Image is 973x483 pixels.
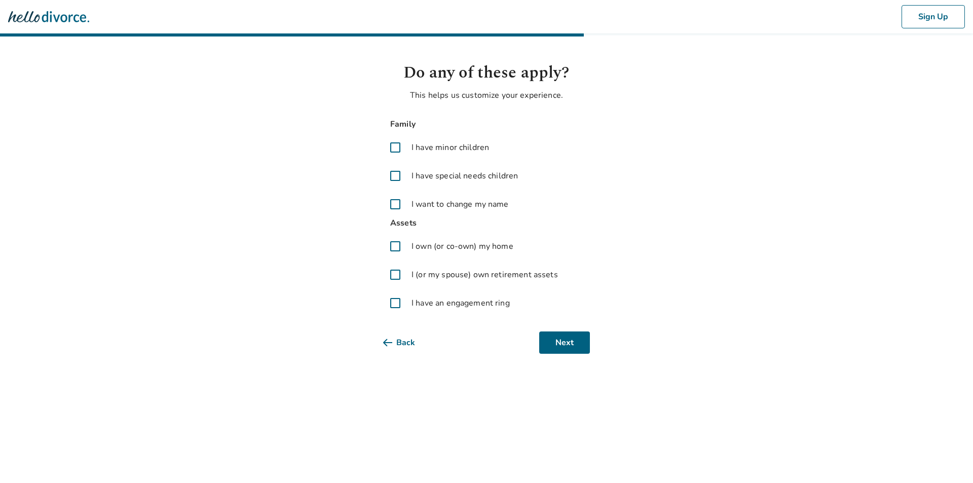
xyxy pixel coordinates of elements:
span: I have an engagement ring [411,297,510,309]
span: I have special needs children [411,170,518,182]
span: I (or my spouse) own retirement assets [411,269,558,281]
span: I want to change my name [411,198,509,210]
span: I own (or co-own) my home [411,240,513,252]
button: Sign Up [902,5,965,28]
iframe: Chat Widget [922,434,973,483]
p: This helps us customize your experience. [383,89,590,101]
span: Assets [383,216,590,230]
span: I have minor children [411,141,489,154]
button: Next [539,331,590,354]
button: Back [383,331,431,354]
span: Family [383,118,590,131]
img: Hello Divorce Logo [8,7,89,27]
h1: Do any of these apply? [383,61,590,85]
